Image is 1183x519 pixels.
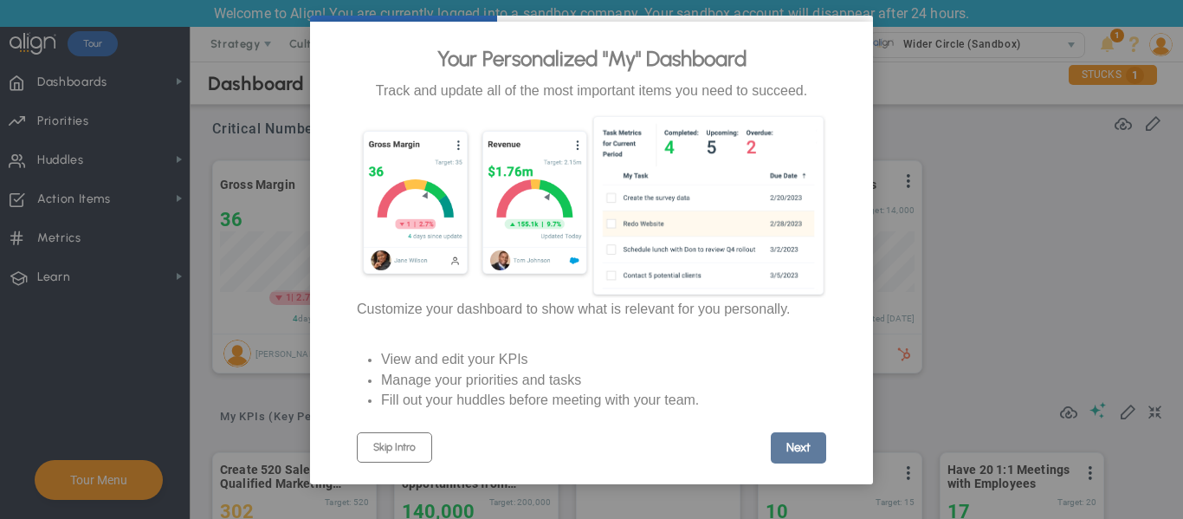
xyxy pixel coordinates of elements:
span: Manage your priorities and tasks [381,373,581,387]
div: current step [310,16,497,22]
span: View and edit your KPIs [381,352,528,367]
span: Your Personalized "My" Dashboard [437,46,747,71]
a: Next [771,432,826,464]
span: Fill out your huddles before meeting with your team. [381,392,699,407]
a: Skip Intro [357,432,432,463]
span: Track and update all of the most important items you need to succeed. [376,83,807,98]
span: Customize your dashboard to show what is relevant for you personally. [357,302,790,316]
